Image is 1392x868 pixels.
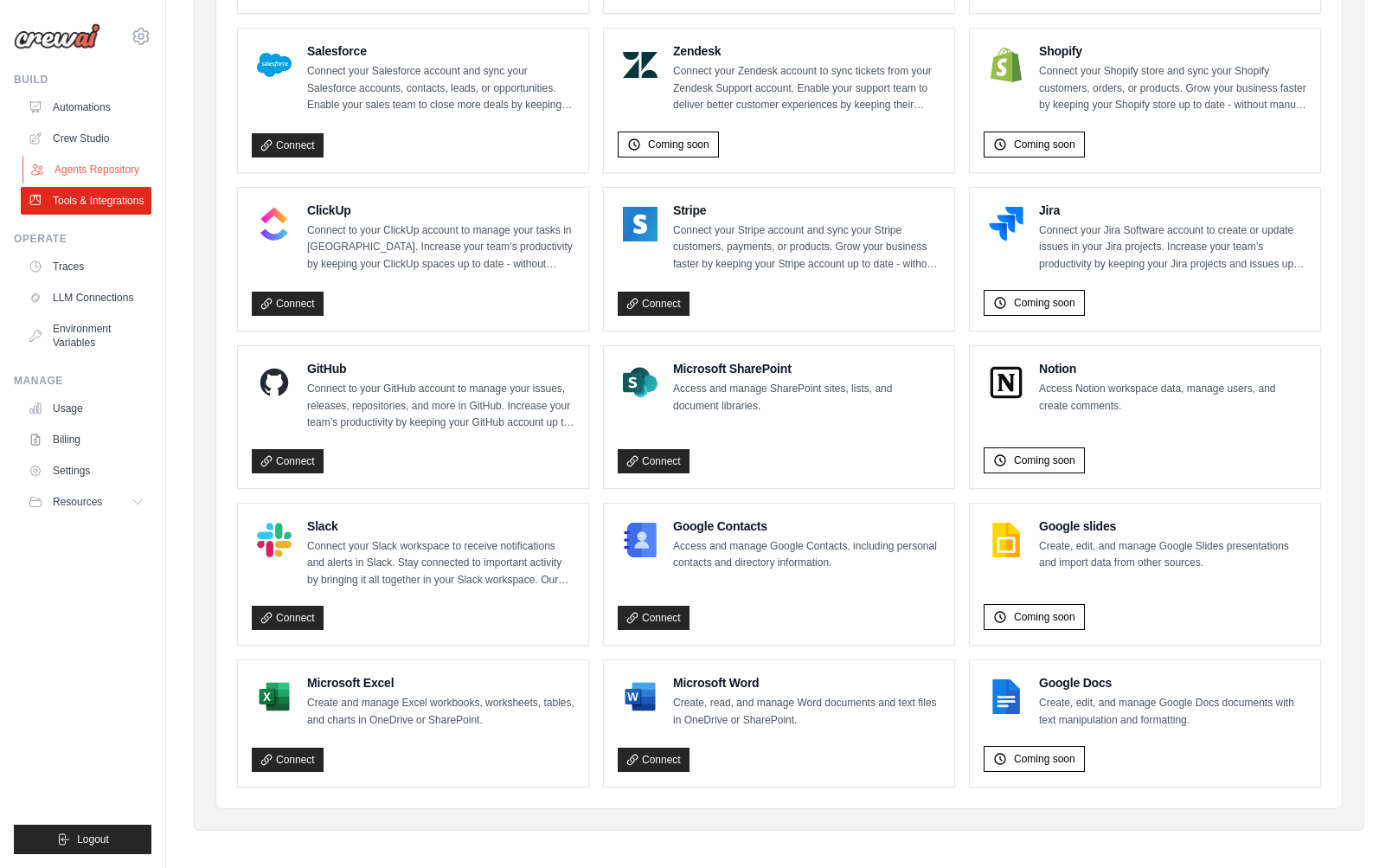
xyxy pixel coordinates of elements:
img: Shopify Logo [989,48,1023,82]
p: Connect your Zendesk account to sync tickets from your Zendesk Support account. Enable your suppo... [673,63,940,114]
h4: Slack [307,518,574,535]
span: Coming soon [1014,296,1075,310]
a: Automations [21,93,151,121]
a: Connect [618,449,690,473]
img: Google slides Logo [989,523,1023,557]
p: Access and manage SharePoint sites, lists, and document libraries. [673,381,940,415]
p: Access Notion workspace data, manage users, and create comments. [1039,381,1306,415]
a: Usage [21,395,151,422]
a: Settings [21,457,151,485]
a: Connect [252,748,324,772]
span: Coming soon [1014,752,1075,766]
h4: Google Contacts [673,518,940,535]
a: Connect [252,449,324,473]
h4: ClickUp [307,202,574,219]
p: Create, edit, and manage Google Slides presentations and import data from other sources. [1039,538,1306,572]
a: Crew Studio [21,125,151,152]
h4: Microsoft Word [673,674,940,691]
a: Environment Variables [21,315,151,357]
img: Google Docs Logo [989,679,1023,714]
a: Agents Repository [22,156,153,183]
p: Access and manage Google Contacts, including personal contacts and directory information. [673,538,940,572]
img: Stripe Logo [623,207,658,241]
div: Build [14,73,151,87]
img: Microsoft Word Logo [623,679,658,714]
div: Operate [14,232,151,246]
img: Salesforce Logo [257,48,292,82]
p: Connect your Stripe account and sync your Stripe customers, payments, or products. Grow your busi... [673,222,940,273]
a: Connect [618,292,690,316]
p: Create and manage Excel workbooks, worksheets, tables, and charts in OneDrive or SharePoint. [307,695,574,729]
img: Logo [14,23,100,49]
button: Logout [14,825,151,854]
img: Microsoft Excel Logo [257,679,292,714]
p: Connect to your ClickUp account to manage your tasks in [GEOGRAPHIC_DATA]. Increase your team’s p... [307,222,574,273]
p: Connect your Salesforce account and sync your Salesforce accounts, contacts, leads, or opportunit... [307,63,574,114]
button: Resources [21,488,151,516]
img: Microsoft SharePoint Logo [623,365,658,400]
span: Resources [53,495,102,509]
a: Connect [252,292,324,316]
p: Connect your Slack workspace to receive notifications and alerts in Slack. Stay connected to impo... [307,538,574,589]
div: Manage [14,374,151,388]
a: Traces [21,253,151,280]
h4: Salesforce [307,42,574,60]
a: Billing [21,426,151,453]
p: Create, read, and manage Word documents and text files in OneDrive or SharePoint. [673,695,940,729]
h4: GitHub [307,360,574,377]
img: ClickUp Logo [257,207,292,241]
span: Logout [77,833,109,846]
a: Connect [252,133,324,158]
p: Connect your Jira Software account to create or update issues in your Jira projects. Increase you... [1039,222,1306,273]
h4: Zendesk [673,42,940,60]
a: Tools & Integrations [21,187,151,215]
h4: Google slides [1039,518,1306,535]
p: Connect to your GitHub account to manage your issues, releases, repositories, and more in GitHub.... [307,381,574,432]
h4: Microsoft Excel [307,674,574,691]
img: Google Contacts Logo [623,523,658,557]
a: LLM Connections [21,284,151,312]
span: Coming soon [1014,138,1075,151]
img: GitHub Logo [257,365,292,400]
h4: Google Docs [1039,674,1306,691]
img: Zendesk Logo [623,48,658,82]
p: Create, edit, and manage Google Docs documents with text manipulation and formatting. [1039,695,1306,729]
img: Notion Logo [989,365,1023,400]
h4: Jira [1039,202,1306,219]
span: Coming soon [1014,610,1075,624]
span: Coming soon [648,138,709,151]
img: Slack Logo [257,523,292,557]
span: Coming soon [1014,453,1075,467]
h4: Shopify [1039,42,1306,60]
h4: Stripe [673,202,940,219]
a: Connect [252,606,324,630]
h4: Microsoft SharePoint [673,360,940,377]
img: Jira Logo [989,207,1023,241]
a: Connect [618,606,690,630]
h4: Notion [1039,360,1306,377]
p: Connect your Shopify store and sync your Shopify customers, orders, or products. Grow your busine... [1039,63,1306,114]
a: Connect [618,748,690,772]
